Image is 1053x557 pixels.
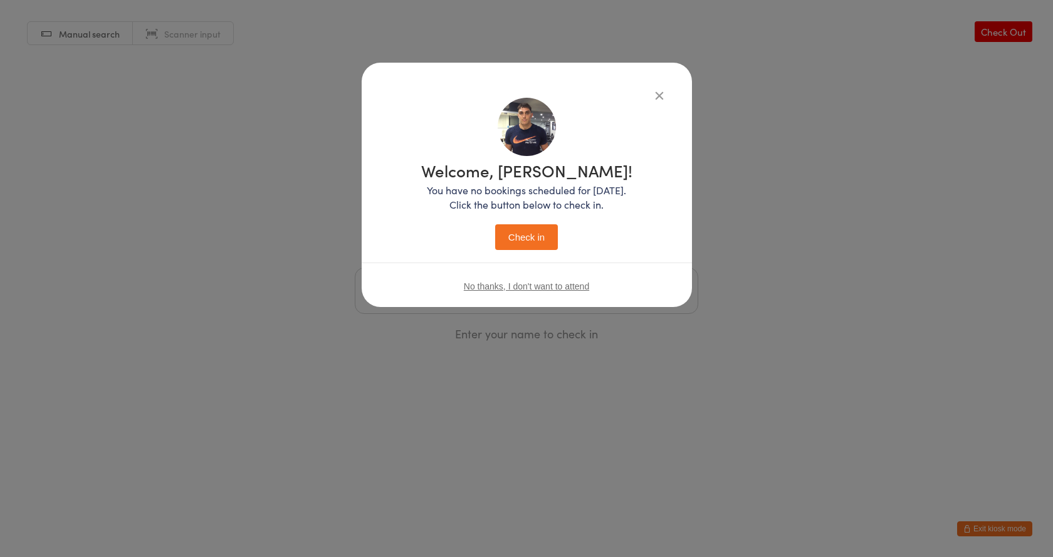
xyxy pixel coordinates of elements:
[495,224,558,250] button: Check in
[498,98,556,156] img: image1736315216.png
[421,162,632,179] h1: Welcome, [PERSON_NAME]!
[421,183,632,212] p: You have no bookings scheduled for [DATE]. Click the button below to check in.
[464,281,589,291] button: No thanks, I don't want to attend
